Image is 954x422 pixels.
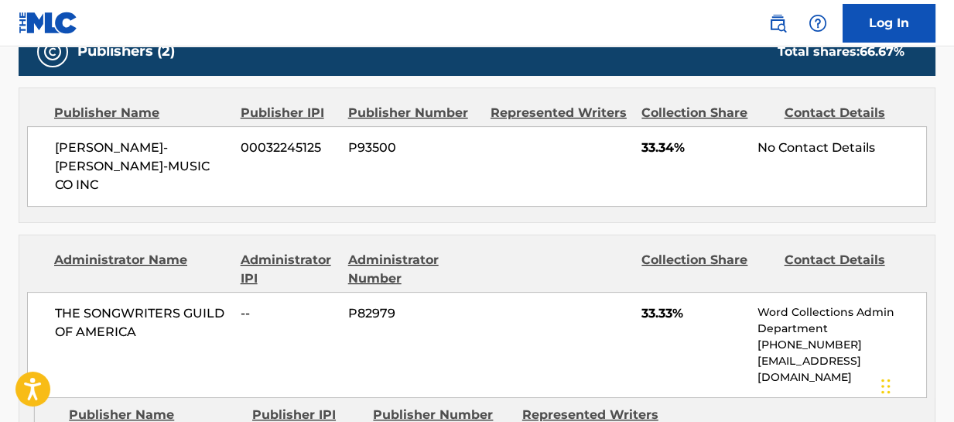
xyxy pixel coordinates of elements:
[757,337,926,353] p: [PHONE_NUMBER]
[43,43,62,61] img: Publishers
[641,304,746,323] span: 33.33%
[762,8,793,39] a: Public Search
[77,43,175,60] h5: Publishers (2)
[348,139,479,157] span: P93500
[641,139,746,157] span: 33.34%
[881,363,891,410] div: Drag
[55,139,229,194] span: [PERSON_NAME]-[PERSON_NAME]-MUSIC CO INC
[843,4,935,43] a: Log In
[785,251,915,288] div: Contact Details
[757,353,926,386] p: [EMAIL_ADDRESS][DOMAIN_NAME]
[54,104,229,122] div: Publisher Name
[491,104,630,122] div: Represented Writers
[241,139,337,157] span: 00032245125
[348,304,479,323] span: P82979
[348,251,479,288] div: Administrator Number
[877,348,954,422] iframe: Chat Widget
[19,12,78,34] img: MLC Logo
[757,139,926,157] div: No Contact Details
[809,14,827,33] img: help
[348,104,479,122] div: Publisher Number
[55,304,229,341] span: THE SONGWRITERS GUILD OF AMERICA
[241,251,337,288] div: Administrator IPI
[641,251,772,288] div: Collection Share
[757,304,926,337] p: Word Collections Admin Department
[241,104,337,122] div: Publisher IPI
[768,14,787,33] img: search
[785,104,915,122] div: Contact Details
[241,304,337,323] span: --
[54,251,229,288] div: Administrator Name
[860,44,904,59] span: 66.67 %
[778,43,904,61] div: Total shares:
[641,104,772,122] div: Collection Share
[802,8,833,39] div: Help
